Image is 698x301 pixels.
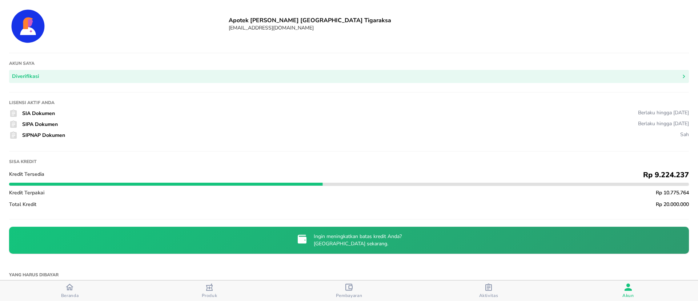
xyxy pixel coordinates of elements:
span: Total Kredit [9,201,36,208]
button: Diverifikasi [9,70,689,83]
span: Rp 10.775.764 [656,189,689,196]
img: Account Details [9,7,47,45]
h1: Akun saya [9,60,689,66]
span: Kredit Tersedia [9,171,44,178]
span: Rp 20.000.000 [656,201,689,208]
div: Diverifikasi [12,72,39,81]
span: Kredit Terpakai [9,189,44,196]
div: Berlaku hingga [DATE] [638,109,689,116]
div: Berlaku hingga [DATE] [638,120,689,127]
p: Ingin meningkatkan batas kredit Anda? [GEOGRAPHIC_DATA] sekarang. [314,233,402,247]
span: SIA Dokumen [22,110,55,117]
button: Akun [558,281,698,301]
img: credit-limit-upgrade-request-icon [296,233,308,245]
h1: Sisa kredit [9,159,689,165]
h1: Yang Harus Dibayar [9,268,689,281]
div: Sah [680,131,689,138]
span: Produk [202,293,217,298]
span: Akun [622,293,634,298]
span: Aktivitas [479,293,498,298]
span: SIPNAP Dokumen [22,132,65,139]
button: Produk [140,281,279,301]
span: Rp 9.224.237 [643,170,689,180]
button: Pembayaran [279,281,419,301]
span: SIPA Dokumen [22,121,58,128]
button: Aktivitas [419,281,558,301]
h1: Lisensi Aktif Anda [9,100,689,106]
span: Pembayaran [336,293,362,298]
h6: Apotek [PERSON_NAME] [GEOGRAPHIC_DATA] Tigaraksa [229,16,689,24]
h6: [EMAIL_ADDRESS][DOMAIN_NAME] [229,24,689,31]
span: Beranda [61,293,79,298]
